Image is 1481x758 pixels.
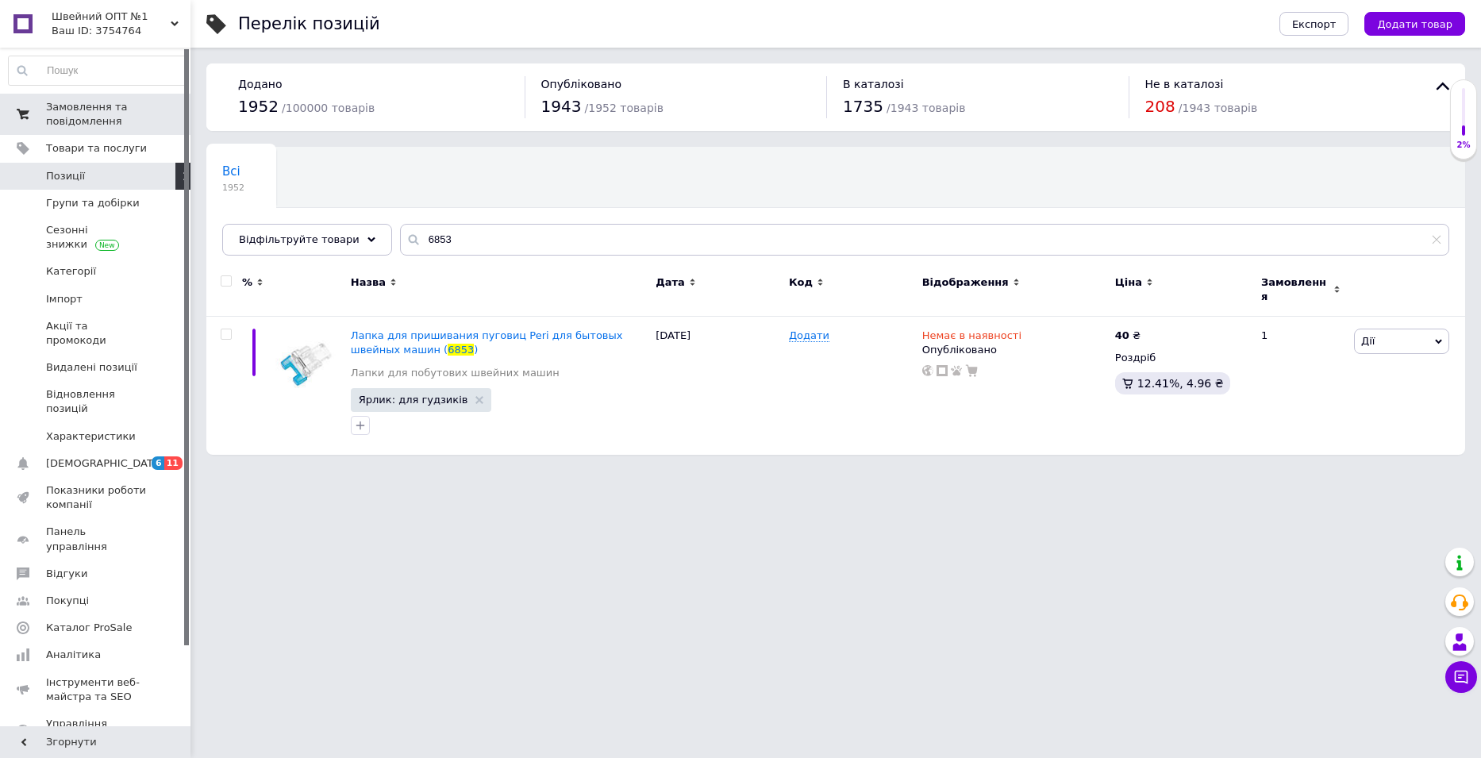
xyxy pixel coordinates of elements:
[843,78,904,90] span: В каталозі
[238,78,282,90] span: Додано
[1364,12,1465,36] button: Додати товар
[46,360,137,375] span: Видалені позиції
[46,717,147,745] span: Управління сайтом
[1361,335,1375,347] span: Дії
[46,169,85,183] span: Позиції
[1451,140,1476,151] div: 2%
[46,429,136,444] span: Характеристики
[789,329,829,342] span: Додати
[922,275,1009,290] span: Відображення
[1179,102,1257,114] span: / 1943 товарів
[242,275,252,290] span: %
[152,456,164,470] span: 6
[351,329,623,356] a: Лапка для пришивания пуговиц Peri для бытовых швейных машин (6853)
[238,97,279,116] span: 1952
[789,275,813,290] span: Код
[46,675,147,704] span: Інструменти веб-майстра та SEO
[1145,97,1175,116] span: 208
[887,102,965,114] span: / 1943 товарів
[46,621,132,635] span: Каталог ProSale
[9,56,187,85] input: Пошук
[652,317,785,455] div: [DATE]
[238,16,380,33] div: Перелік позицій
[585,102,664,114] span: / 1952 товарів
[270,329,343,400] img: Лапка для пришивания пуговиц Peri для бытовых швейных машин (6853)
[541,97,582,116] span: 1943
[46,525,147,553] span: Панель управління
[448,344,474,356] span: 6853
[1445,661,1477,693] button: Чат з покупцем
[46,196,140,210] span: Групи та добірки
[282,102,375,114] span: / 100000 товарів
[46,141,147,156] span: Товари та послуги
[351,366,560,380] a: Лапки для побутових швейних машин
[351,329,623,356] span: Лапка для пришивания пуговиц Peri для бытовых швейных машин (
[46,456,163,471] span: [DEMOGRAPHIC_DATA]
[46,387,147,416] span: Відновлення позицій
[1115,329,1141,343] div: ₴
[922,329,1021,346] span: Немає в наявності
[46,100,147,129] span: Замовлення та повідомлення
[46,223,147,252] span: Сезонні знижки
[1115,329,1129,341] b: 40
[1279,12,1349,36] button: Експорт
[46,648,101,662] span: Аналітика
[541,78,622,90] span: Опубліковано
[46,264,96,279] span: Категорії
[52,10,171,24] span: Швейний ОПТ №1
[351,275,386,290] span: Назва
[1137,377,1224,390] span: 12.41%, 4.96 ₴
[1261,275,1329,304] span: Замовлення
[46,594,89,608] span: Покупці
[1377,18,1452,30] span: Додати товар
[46,567,87,581] span: Відгуки
[1292,18,1337,30] span: Експорт
[164,456,183,470] span: 11
[1252,317,1350,455] div: 1
[222,182,244,194] span: 1952
[222,164,240,179] span: Всі
[46,292,83,306] span: Імпорт
[656,275,685,290] span: Дата
[239,233,360,245] span: Відфільтруйте товари
[922,343,1107,357] div: Опубліковано
[843,97,883,116] span: 1735
[359,394,468,405] span: Ярлик: для гудзиків
[46,319,147,348] span: Акції та промокоди
[46,483,147,512] span: Показники роботи компанії
[474,344,478,356] span: )
[1115,275,1142,290] span: Ціна
[52,24,190,38] div: Ваш ID: 3754764
[1145,78,1224,90] span: Не в каталозі
[1115,351,1248,365] div: Роздріб
[400,224,1449,256] input: Пошук по назві позиції, артикулу і пошуковим запитам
